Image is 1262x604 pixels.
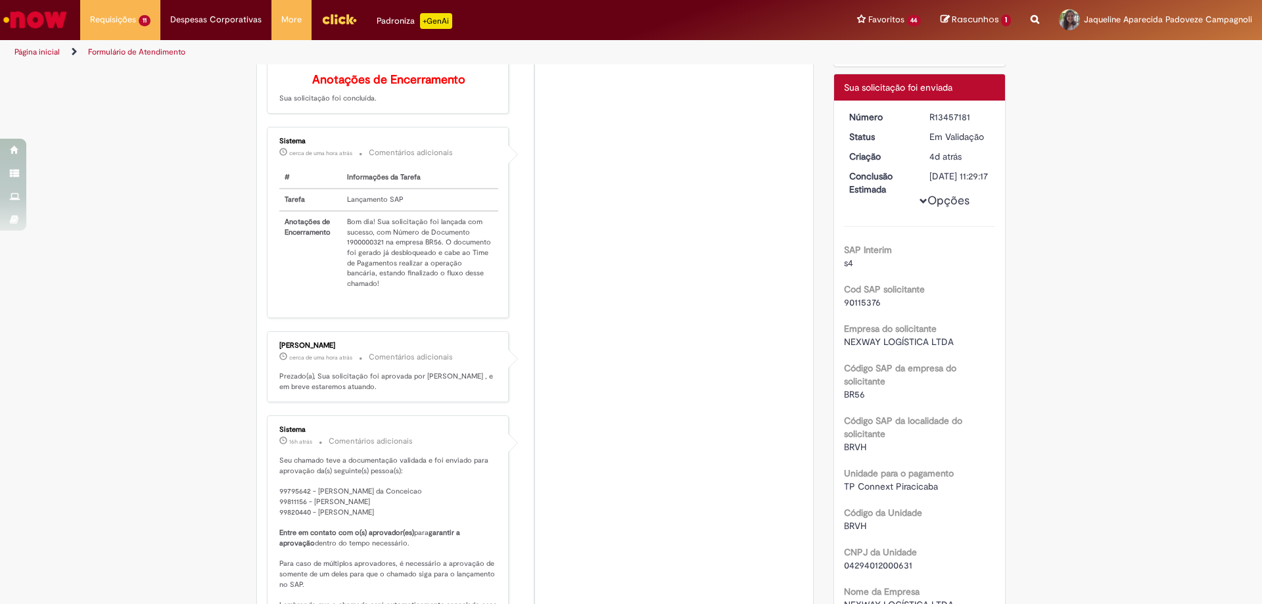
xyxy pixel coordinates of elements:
div: Em Validação [929,130,991,143]
dt: Conclusão Estimada [839,170,920,196]
span: Rascunhos [952,13,999,26]
b: Código da Unidade [844,507,922,519]
span: s4 [844,257,853,269]
span: Requisições [90,13,136,26]
p: +GenAi [420,13,452,29]
b: Empresa do solicitante [844,323,937,335]
div: R13457181 [929,110,991,124]
a: Página inicial [14,47,60,57]
b: SAP Interim [844,244,892,256]
div: Padroniza [377,13,452,29]
b: Anotações de Encerramento [312,72,465,87]
span: NEXWAY LOGÍSTICA LTDA [844,336,954,348]
span: 90115376 [844,296,881,308]
div: Sistema [279,426,498,434]
div: [PERSON_NAME] [279,342,498,350]
p: Sua solicitação foi concluída. [279,74,498,104]
span: 16h atrás [289,438,312,446]
small: Comentários adicionais [369,147,453,158]
b: Cod SAP solicitante [844,283,925,295]
span: Favoritos [868,13,904,26]
b: garantir a aprovação [279,528,462,548]
b: Código SAP da empresa do solicitante [844,362,956,387]
td: Bom dia! Sua solicitação foi lançada com sucesso, com Número de Documento 1900000321 na empresa B... [342,211,498,294]
th: # [279,167,342,189]
b: Unidade para o pagamento [844,467,954,479]
div: Sistema [279,137,498,145]
span: BRVH [844,441,866,453]
small: Comentários adicionais [369,352,453,363]
dt: Criação [839,150,920,163]
span: 4d atrás [929,151,962,162]
span: More [281,13,302,26]
span: Despesas Corporativas [170,13,262,26]
td: Lançamento SAP [342,189,498,211]
span: 11 [139,15,151,26]
ul: Trilhas de página [10,40,831,64]
span: 44 [907,15,922,26]
time: 31/08/2025 17:59:36 [289,438,312,446]
a: Rascunhos [941,14,1011,26]
time: 28/08/2025 11:28:02 [929,151,962,162]
dt: Status [839,130,920,143]
th: Informações da Tarefa [342,167,498,189]
span: Sua solicitação foi enviada [844,81,952,93]
span: cerca de uma hora atrás [289,149,352,157]
th: Anotações de Encerramento [279,211,342,294]
span: BRVH [844,520,866,532]
time: 01/09/2025 09:11:37 [289,149,352,157]
b: Nome da Empresa [844,586,920,597]
span: cerca de uma hora atrás [289,354,352,361]
span: 04294012000631 [844,559,912,571]
img: click_logo_yellow_360x200.png [321,9,357,29]
span: TP Connext Piracicaba [844,480,938,492]
span: BR56 [844,388,865,400]
p: Prezado(a), Sua solicitação foi aprovada por [PERSON_NAME] , e em breve estaremos atuando. [279,371,498,392]
a: Formulário de Atendimento [88,47,185,57]
dt: Número [839,110,920,124]
small: Comentários adicionais [329,436,413,447]
b: Código SAP da localidade do solicitante [844,415,962,440]
img: ServiceNow [1,7,69,33]
span: Jaqueline Aparecida Padoveze Campagnoli [1084,14,1252,25]
b: CNPJ da Unidade [844,546,917,558]
div: 28/08/2025 11:28:02 [929,150,991,163]
span: 1 [1001,14,1011,26]
time: 01/09/2025 09:01:11 [289,354,352,361]
b: Entre em contato com o(s) aprovador(es) [279,528,414,538]
th: Tarefa [279,189,342,211]
div: [DATE] 11:29:17 [929,170,991,183]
